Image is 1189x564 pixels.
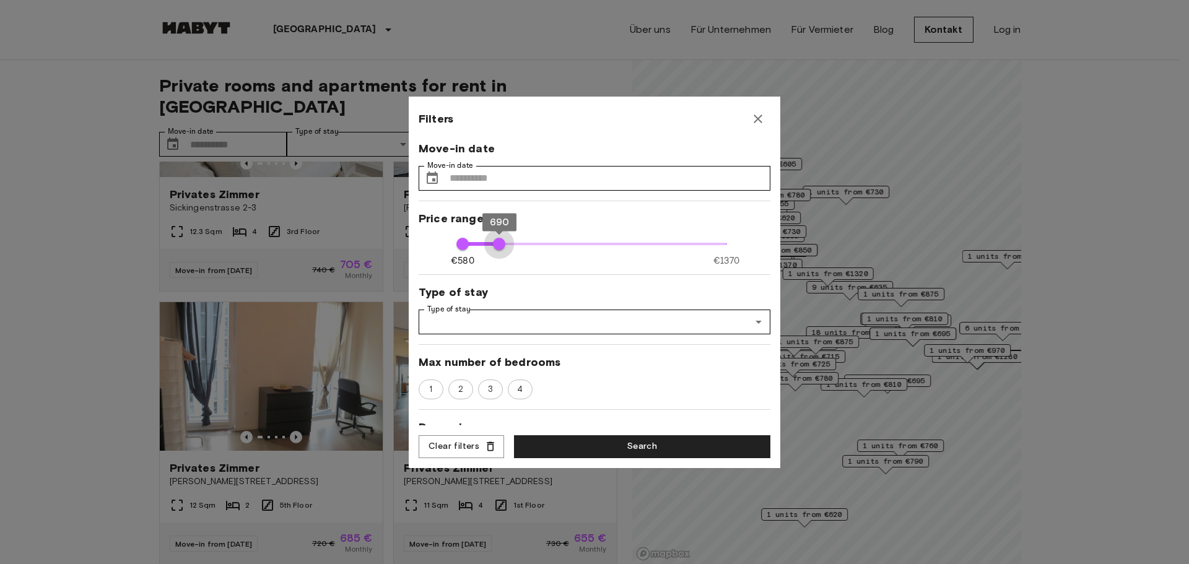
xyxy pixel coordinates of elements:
span: Type of stay [419,285,770,300]
div: 4 [508,380,533,399]
span: €580 [451,254,474,267]
span: 690 [490,216,509,227]
label: Type of stay [427,304,471,315]
button: Search [514,435,770,458]
span: 4 [510,383,529,396]
span: Filters [419,111,453,126]
span: 1 [422,383,439,396]
div: 3 [478,380,503,399]
span: 3 [481,383,500,396]
div: 2 [448,380,473,399]
button: Clear filters [419,435,504,458]
span: 2 [451,383,470,396]
span: Room size [419,420,770,435]
span: Move-in date [419,141,770,156]
label: Move-in date [427,160,473,171]
span: Price range [419,211,770,226]
span: €1370 [713,254,739,267]
button: Choose date [420,166,445,191]
div: 1 [419,380,443,399]
span: Max number of bedrooms [419,355,770,370]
